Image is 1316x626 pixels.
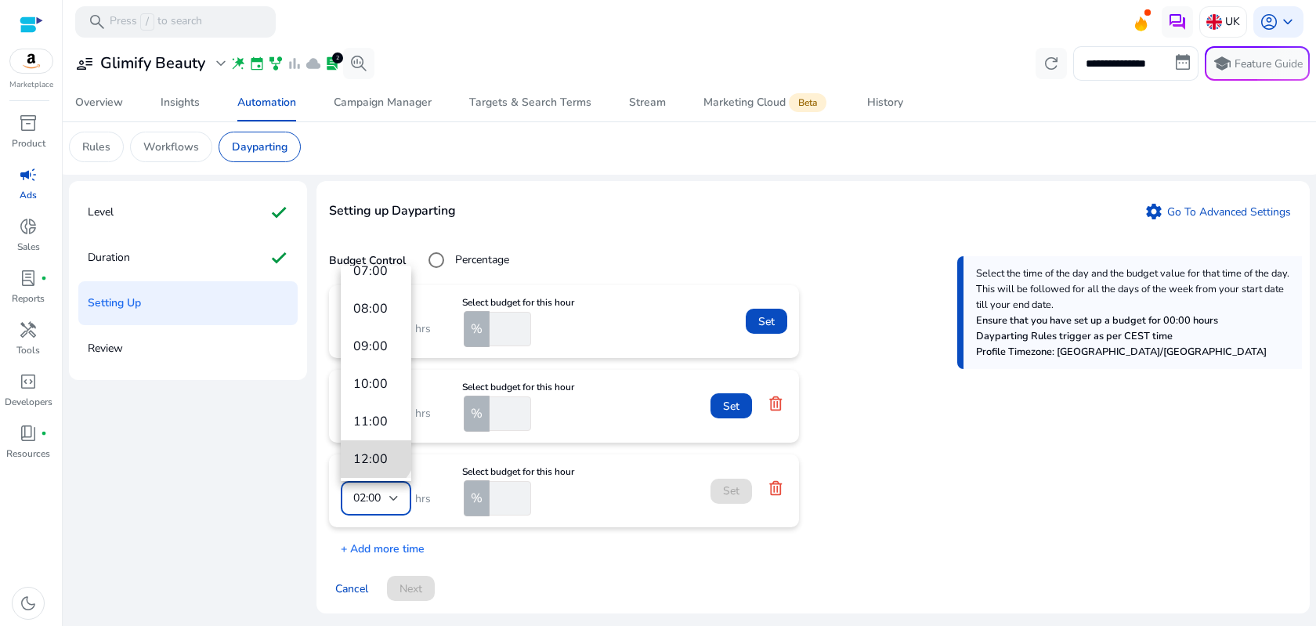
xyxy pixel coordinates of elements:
span: 09:00 [353,338,399,355]
span: 10:00 [353,375,399,393]
span: 07:00 [353,262,399,280]
span: 11:00 [353,413,399,430]
span: 08:00 [353,300,399,317]
span: 12:00 [353,451,399,468]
